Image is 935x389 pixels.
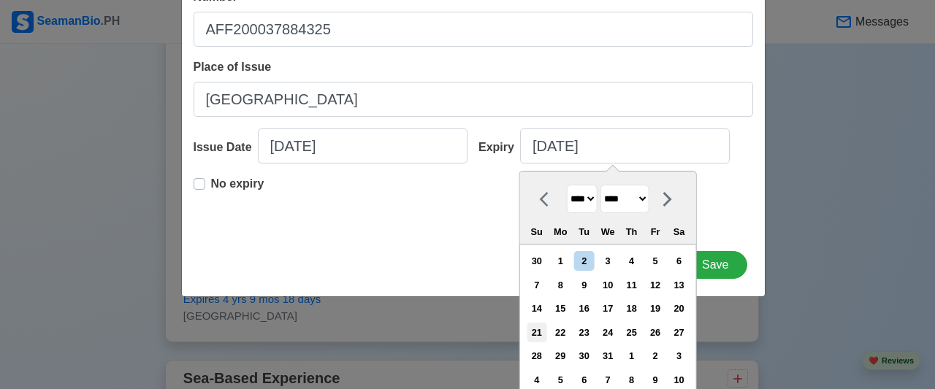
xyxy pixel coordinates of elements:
div: Choose Wednesday, July 3rd, 2030 [598,251,618,271]
div: Choose Friday, July 12th, 2030 [646,275,665,295]
div: Choose Sunday, July 21st, 2030 [527,323,546,342]
div: Mo [551,222,570,242]
div: Choose Friday, July 19th, 2030 [646,299,665,318]
div: Choose Wednesday, July 17th, 2030 [598,299,618,318]
div: Choose Saturday, July 6th, 2030 [669,251,689,271]
div: Choose Tuesday, July 9th, 2030 [574,275,594,295]
div: Choose Thursday, July 25th, 2030 [622,323,641,342]
div: Choose Saturday, August 3rd, 2030 [669,346,689,366]
div: Tu [574,222,594,242]
div: Choose Friday, July 5th, 2030 [646,251,665,271]
div: Choose Thursday, August 1st, 2030 [622,346,641,366]
div: Choose Monday, July 29th, 2030 [551,346,570,366]
span: Place of Issue [194,61,272,73]
div: Choose Saturday, July 20th, 2030 [669,299,689,318]
div: Choose Monday, July 1st, 2030 [551,251,570,271]
div: Choose Tuesday, July 30th, 2030 [574,346,594,366]
div: Choose Saturday, July 27th, 2030 [669,323,689,342]
div: Choose Friday, July 26th, 2030 [646,323,665,342]
div: Choose Monday, July 8th, 2030 [551,275,570,295]
div: Choose Thursday, July 4th, 2030 [622,251,641,271]
div: Choose Thursday, July 11th, 2030 [622,275,641,295]
input: Ex: COP1234567890W or NA [194,12,753,47]
div: We [598,222,618,242]
div: Su [527,222,546,242]
p: No expiry [211,175,264,193]
div: Choose Tuesday, July 23rd, 2030 [574,323,594,342]
div: Th [622,222,641,242]
div: Choose Tuesday, July 16th, 2030 [574,299,594,318]
div: Choose Wednesday, July 24th, 2030 [598,323,618,342]
div: Issue Date [194,139,258,156]
div: Choose Sunday, July 7th, 2030 [527,275,546,295]
div: Choose Wednesday, July 31st, 2030 [598,346,618,366]
div: Sa [669,222,689,242]
div: Choose Saturday, July 13th, 2030 [669,275,689,295]
div: Expiry [478,139,520,156]
input: Ex: Cebu City [194,82,753,117]
div: Fr [646,222,665,242]
div: Choose Sunday, June 30th, 2030 [527,251,546,271]
button: Save [684,251,747,279]
div: Choose Sunday, July 14th, 2030 [527,299,546,318]
div: Choose Tuesday, July 2nd, 2030 [574,251,594,271]
div: Choose Thursday, July 18th, 2030 [622,299,641,318]
div: Choose Wednesday, July 10th, 2030 [598,275,618,295]
div: Choose Monday, July 22nd, 2030 [551,323,570,342]
div: Choose Monday, July 15th, 2030 [551,299,570,318]
div: Choose Friday, August 2nd, 2030 [646,346,665,366]
div: Choose Sunday, July 28th, 2030 [527,346,546,366]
